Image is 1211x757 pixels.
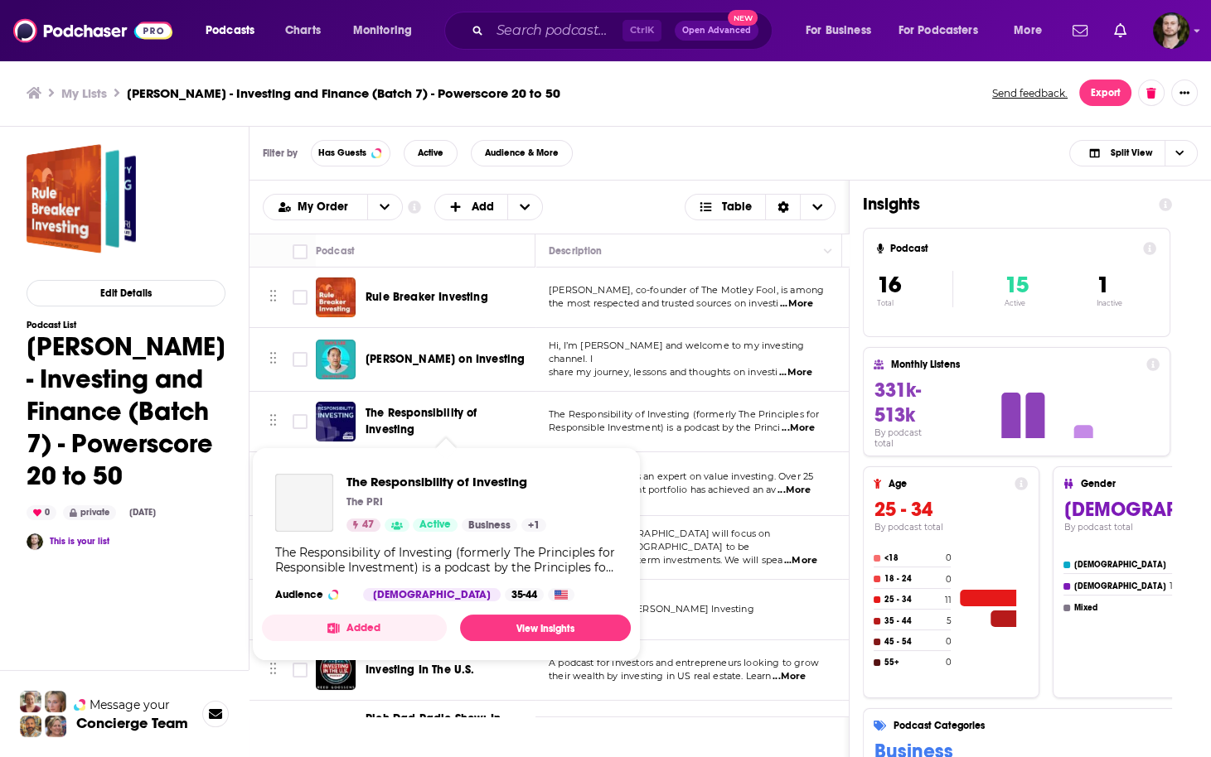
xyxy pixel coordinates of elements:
h4: 45 - 54 [884,637,942,647]
div: private [63,505,116,520]
span: Message your [90,697,170,713]
img: Rule Breaker Investing [316,277,356,317]
p: The PRI [346,495,383,509]
button: Move [268,347,279,372]
span: The Responsibility of Investing (formerly The Principles for [549,408,819,420]
p: Total [877,299,952,307]
button: Has Guests [311,140,390,166]
h3: Podcast List [27,320,225,330]
h1: Insights [863,194,1146,215]
h4: <18 [884,553,942,563]
span: ...More [784,554,817,567]
div: Search podcasts, credits, & more... [460,12,788,50]
button: open menu [1002,17,1063,44]
button: Send feedback. [987,86,1073,100]
h4: 0 [945,552,951,563]
a: The Responsibility of Investing [275,474,333,532]
h4: Podcast Categories [893,720,1198,731]
span: Add [472,201,494,213]
h4: 14 [1169,581,1178,591]
span: their wealth by investing in US real estate. Learn [549,670,772,682]
a: Dave Lee on Investing [316,340,356,379]
span: Monitoring [353,19,412,42]
button: Open AdvancedNew [675,21,758,41]
span: Ctrl K [622,20,661,41]
span: ...More [779,366,812,379]
a: Charts [274,17,331,44]
button: open menu [794,17,892,44]
span: Investing in [GEOGRAPHIC_DATA] will focus on understanding [GEOGRAPHIC_DATA] to be [549,528,771,552]
span: Audience & More [485,148,559,157]
span: Split View [1110,148,1151,157]
span: Active [419,517,451,533]
span: 1 [1097,271,1109,299]
button: open menu [367,195,402,219]
span: ...More [777,484,811,497]
span: ...More [782,422,815,435]
a: Ryan Floyd - Investing and Finance (Batch 7) - Powerscore 20 to 50 [27,144,136,253]
span: My Order [298,201,354,213]
button: Active [404,140,458,166]
img: Podchaser - Follow, Share and Rate Podcasts [13,15,172,46]
span: For Business [806,19,871,42]
a: 47 [346,518,380,532]
input: Search podcasts, credits, & more... [490,17,622,44]
p: Active [1005,299,1029,307]
h3: 25 - 34 [874,497,1028,522]
h4: By podcast total [874,522,1028,533]
button: open menu [888,17,1002,44]
a: Show notifications dropdown [1107,17,1133,45]
button: open menu [194,17,276,44]
span: New [728,10,758,26]
a: Show notifications dropdown [1066,17,1094,45]
button: Move [268,285,279,310]
span: the most respected and trusted sources on investi [549,297,778,309]
span: A podcast for investors and entrepreneurs looking to grow [549,657,819,668]
h4: 0 [945,657,951,668]
h4: Monthly Listens [890,359,1139,370]
span: Investing In The U.S. [366,663,475,677]
span: [PERSON_NAME], co-founder of The Motley Fool, is among [549,284,824,296]
a: The Responsibility of Investing [366,405,530,438]
img: spencercarpenter9144412 [27,533,43,550]
button: Column Actions [818,241,838,261]
img: The Responsibility of Investing [316,402,356,441]
span: 47 [362,517,374,533]
h4: 5 [946,615,951,626]
img: Barbara Profile [45,716,66,737]
span: Responsible Investment) is a podcast by the Princi [549,422,781,433]
span: years, his investment portfolio has achieved an av [549,484,777,495]
button: Audience & More [471,140,573,166]
h3: Concierge Team [76,715,188,731]
h4: 11 [944,595,951,605]
a: Business [462,518,517,532]
h2: + Add [434,194,544,220]
span: 15 [1005,271,1029,299]
h4: Age [888,478,1008,489]
h2: Choose List sort [263,194,403,220]
img: Sydney Profile [20,691,41,712]
span: Toggle select row [293,290,308,305]
a: My Lists [61,85,107,101]
span: Charts [285,19,321,42]
div: 0 [27,505,56,520]
span: Table [722,201,752,213]
div: The Responsibility of Investing (formerly The Principles for Responsible Investment) is a podcast... [275,545,618,575]
span: ...More [780,297,813,311]
h4: Mixed [1073,603,1171,613]
img: Jon Profile [20,716,41,737]
a: [PERSON_NAME] on Investing [366,351,525,368]
a: The Responsibility of Investing [346,474,546,489]
h4: Podcast [890,243,1136,254]
span: Podcasts [206,19,254,42]
div: [DATE] [123,506,162,519]
a: This is your list [50,536,109,547]
button: Choose View [685,194,836,220]
div: [DEMOGRAPHIC_DATA] [363,588,501,601]
button: Show More Button [1171,80,1198,106]
button: Edit Details [27,280,225,306]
